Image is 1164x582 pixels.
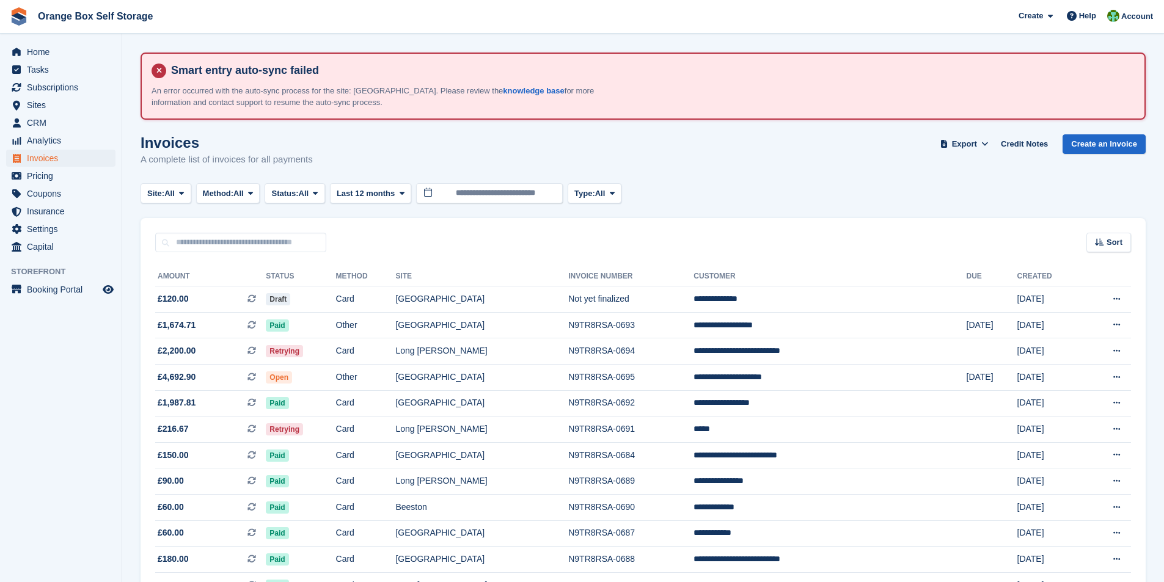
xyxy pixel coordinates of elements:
td: N9TR8RSA-0690 [568,494,694,520]
span: Type: [574,187,595,200]
td: N9TR8RSA-0689 [568,468,694,495]
span: £216.67 [158,423,189,435]
td: Card [336,390,396,416]
span: CRM [27,114,100,131]
span: Site: [147,187,164,200]
td: [DATE] [1017,416,1083,443]
span: Paid [266,501,288,514]
button: Site: All [141,183,191,203]
td: N9TR8RSA-0688 [568,547,694,573]
span: Paid [266,397,288,409]
span: Method: [203,187,234,200]
th: Amount [155,267,266,286]
button: Method: All [196,183,260,203]
span: Subscriptions [27,79,100,96]
a: menu [6,203,115,220]
th: Customer [694,267,966,286]
a: Create an Invoice [1063,134,1146,155]
td: Other [336,312,396,338]
a: menu [6,132,115,149]
a: menu [6,238,115,255]
td: [DATE] [1017,494,1083,520]
span: Last 12 months [337,187,395,200]
td: [DATE] [1017,442,1083,468]
a: menu [6,114,115,131]
span: Insurance [27,203,100,220]
td: Long [PERSON_NAME] [395,416,568,443]
td: Not yet finalized [568,286,694,313]
td: [DATE] [1017,390,1083,416]
span: All [233,187,244,200]
a: knowledge base [503,86,564,95]
td: Long [PERSON_NAME] [395,468,568,495]
span: Capital [27,238,100,255]
td: [DATE] [1017,286,1083,313]
span: Sort [1107,236,1122,249]
td: Card [336,468,396,495]
td: Card [336,442,396,468]
span: Paid [266,475,288,487]
span: Draft [266,293,290,305]
span: £1,674.71 [158,319,196,332]
a: menu [6,185,115,202]
td: Long [PERSON_NAME] [395,338,568,365]
a: menu [6,79,115,96]
button: Status: All [265,183,324,203]
span: Open [266,371,292,384]
button: Type: All [568,183,621,203]
td: [DATE] [967,364,1017,390]
span: £1,987.81 [158,396,196,409]
span: Sites [27,96,100,114]
a: menu [6,167,115,184]
td: [GEOGRAPHIC_DATA] [395,547,568,573]
span: £4,692.90 [158,371,196,384]
td: Card [336,547,396,573]
a: Orange Box Self Storage [33,6,158,26]
span: £150.00 [158,449,189,462]
button: Export [937,134,991,155]
a: menu [6,43,115,60]
td: Other [336,364,396,390]
span: Paid [266,527,288,539]
td: N9TR8RSA-0693 [568,312,694,338]
span: Tasks [27,61,100,78]
td: [DATE] [1017,468,1083,495]
span: £60.00 [158,526,184,539]
span: Status: [271,187,298,200]
h4: Smart entry auto-sync failed [166,64,1135,78]
span: Help [1079,10,1096,22]
p: An error occurred with the auto-sync process for the site: [GEOGRAPHIC_DATA]. Please review the f... [152,85,610,109]
span: Account [1121,10,1153,23]
a: Credit Notes [996,134,1053,155]
span: Invoices [27,150,100,167]
td: [DATE] [1017,547,1083,573]
th: Invoice Number [568,267,694,286]
td: N9TR8RSA-0692 [568,390,694,416]
td: [DATE] [1017,338,1083,365]
span: £180.00 [158,553,189,566]
span: £90.00 [158,475,184,487]
td: Card [336,494,396,520]
td: [GEOGRAPHIC_DATA] [395,520,568,547]
td: [GEOGRAPHIC_DATA] [395,390,568,416]
td: N9TR8RSA-0695 [568,364,694,390]
span: £2,200.00 [158,344,196,357]
th: Created [1017,267,1083,286]
span: Paid [266,553,288,566]
span: Paid [266,319,288,332]
span: Paid [266,449,288,462]
td: [DATE] [1017,520,1083,547]
td: Card [336,286,396,313]
span: Pricing [27,167,100,184]
th: Due [967,267,1017,286]
p: A complete list of invoices for all payments [141,153,313,167]
td: N9TR8RSA-0687 [568,520,694,547]
a: Preview store [101,282,115,297]
a: menu [6,96,115,114]
span: Settings [27,220,100,238]
span: Booking Portal [27,281,100,298]
th: Site [395,267,568,286]
td: [GEOGRAPHIC_DATA] [395,286,568,313]
img: stora-icon-8386f47178a22dfd0bd8f6a31ec36ba5ce8667c1dd55bd0f319d3a0aa187defe.svg [10,7,28,26]
td: [DATE] [967,312,1017,338]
